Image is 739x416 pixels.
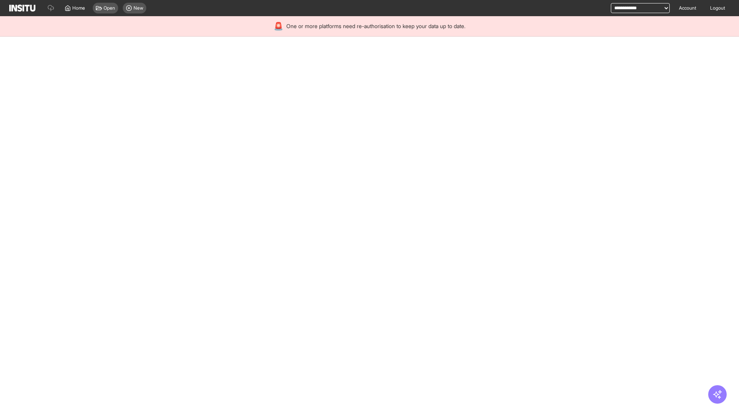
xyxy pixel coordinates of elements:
[9,5,35,12] img: Logo
[104,5,115,11] span: Open
[134,5,143,11] span: New
[274,21,283,32] div: 🚨
[72,5,85,11] span: Home
[286,22,465,30] span: One or more platforms need re-authorisation to keep your data up to date.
